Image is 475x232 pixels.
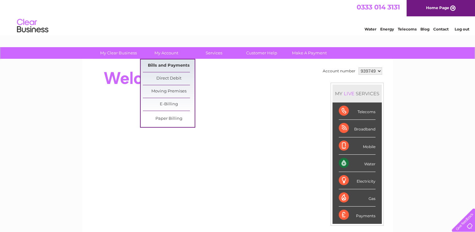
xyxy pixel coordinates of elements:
div: LIVE [343,91,356,97]
a: Log out [454,27,469,31]
a: Make A Payment [283,47,335,59]
a: Paper Billing [143,113,195,125]
div: Electricity [339,172,375,189]
td: Account number [321,66,357,76]
a: Water [364,27,376,31]
div: Mobile [339,137,375,155]
a: Direct Debit [143,72,195,85]
div: Gas [339,189,375,207]
div: Clear Business is a trading name of Verastar Limited (registered in [GEOGRAPHIC_DATA] No. 3667643... [89,3,386,30]
a: Customer Help [236,47,288,59]
a: Services [188,47,240,59]
div: Telecoms [339,102,375,120]
div: Broadband [339,120,375,137]
a: Blog [420,27,429,31]
div: Water [339,155,375,172]
a: My Account [140,47,192,59]
div: Payments [339,207,375,224]
a: Contact [433,27,449,31]
a: Telecoms [398,27,417,31]
a: E-Billing [143,98,195,111]
div: MY SERVICES [332,85,382,102]
img: logo.png [17,16,49,36]
a: Energy [380,27,394,31]
a: Bills and Payments [143,59,195,72]
a: Moving Premises [143,85,195,98]
a: My Clear Business [93,47,144,59]
a: 0333 014 3131 [357,3,400,11]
